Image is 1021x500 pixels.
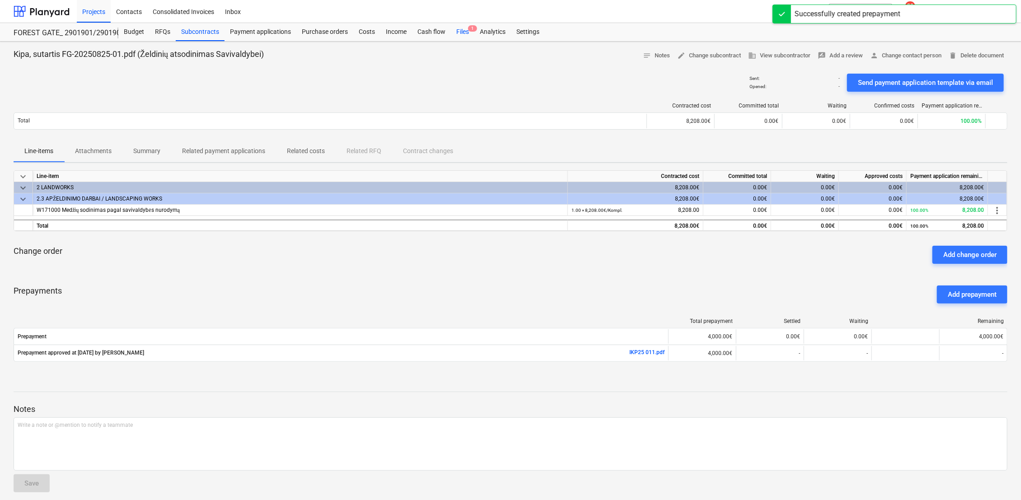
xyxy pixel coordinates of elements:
iframe: Chat Widget [976,457,1021,500]
div: - [804,346,871,360]
div: Add prepayment [948,289,997,300]
div: 0.00€ [703,182,771,193]
p: Related payment applications [182,146,265,156]
div: 8,208.00 [571,205,699,216]
div: 8,208.00€ [568,220,703,231]
p: Total [18,117,30,125]
button: Add a review [814,49,866,63]
small: 100.00% [910,208,928,213]
div: Add change order [943,249,997,261]
button: Send payment application template via email [847,74,1004,92]
p: Opened : [749,84,766,89]
div: 4,000.00€ [939,329,1007,344]
div: Files [451,23,474,41]
div: Payment application remaining [907,171,988,182]
span: Change subcontract [677,51,741,61]
a: RFQs [150,23,176,41]
a: Costs [353,23,380,41]
div: 8,208.00€ [907,182,988,193]
button: Add change order [932,246,1007,264]
a: Subcontracts [176,23,225,41]
div: W171000 Medžių sodinimas pagal savivaldybės nurodymą [37,205,564,216]
span: notes [643,51,651,60]
a: Purchase orders [296,23,353,41]
span: keyboard_arrow_down [18,194,28,205]
a: Cash flow [412,23,451,41]
div: Payment application remaining [922,103,982,109]
div: Payment applications [225,23,296,41]
div: 8,208.00 [910,205,984,216]
span: 0.00€ [832,118,846,124]
p: - [838,75,840,81]
p: Notes [14,404,1007,415]
span: keyboard_arrow_down [18,182,28,193]
div: 0.00€ [804,329,871,344]
a: Income [380,23,412,41]
span: View subcontractor [748,51,810,61]
span: delete [949,51,957,60]
div: Waiting [771,171,839,182]
span: 0.00€ [889,207,903,213]
div: Total [33,220,568,231]
div: 2 LANDWORKS [37,182,564,193]
div: FOREST GATE_ 2901901/2901902/2901903 [14,28,108,38]
span: 0.00€ [900,118,914,124]
div: Committed total [718,103,779,109]
div: Waiting [808,318,868,324]
button: Change contact person [866,49,945,63]
small: 1.00 × 8,208.00€ / Kompl. [571,208,623,213]
div: 4,000.00€ [668,329,736,344]
div: Send payment application template via email [858,77,993,89]
span: 0.00€ [821,207,835,213]
div: 0.00€ [703,193,771,205]
span: more_vert [992,205,1002,216]
div: 0.00€ [736,329,804,344]
div: 0.00€ [771,182,839,193]
div: 0.00€ [839,193,907,205]
span: Change contact person [870,51,941,61]
div: - [736,346,804,360]
span: 0.00€ [753,207,767,213]
p: Kipa, sutartis FG-20250825-01.pdf (Želdinių atsodinimas Savivaldybei) [14,49,264,60]
span: 0.00€ [764,118,778,124]
div: Committed total [703,171,771,182]
p: Attachments [75,146,112,156]
p: Line-items [24,146,53,156]
span: Add a review [818,51,863,61]
span: edit [677,51,685,60]
span: Notes [643,51,670,61]
button: Delete document [945,49,1007,63]
span: 100.00% [960,118,982,124]
span: business [748,51,756,60]
a: Settings [511,23,545,41]
p: Summary [133,146,160,156]
div: Total prepayment [672,318,733,324]
div: Settled [740,318,801,324]
div: 0.00€ [839,220,907,231]
div: 0.00€ [839,182,907,193]
div: Approved costs [839,171,907,182]
p: Sent : [749,75,759,81]
div: Contracted cost [568,171,703,182]
span: rate_review [818,51,826,60]
div: Waiting [786,103,847,109]
div: Confirmed costs [854,103,914,109]
span: keyboard_arrow_down [18,171,28,182]
div: Successfully created prepayment [795,9,900,19]
a: Analytics [474,23,511,41]
p: Related costs [287,146,325,156]
div: 8,208.00€ [568,193,703,205]
div: 8,208.00€ [646,114,714,128]
a: Budget [118,23,150,41]
span: Delete document [949,51,1004,61]
p: Change order [14,246,62,257]
div: 2.3 APŽELDINIMO DARBAI / LANDSCAPING WORKS [37,193,564,205]
div: - [939,346,1007,360]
